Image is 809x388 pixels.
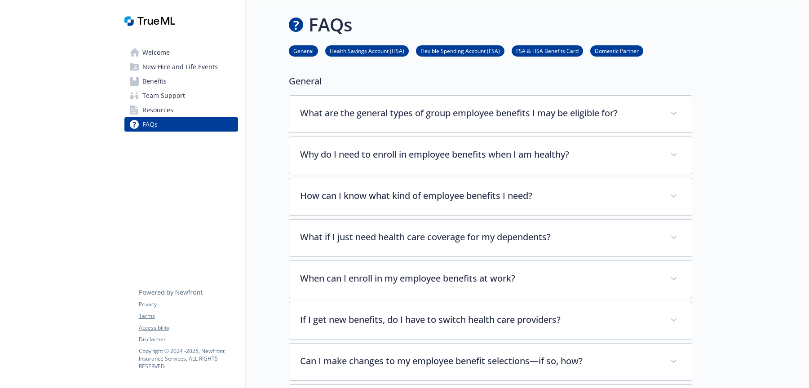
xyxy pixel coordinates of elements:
[139,324,238,332] a: Accessibility
[300,106,659,120] p: What are the general types of group employee benefits I may be eligible for?
[325,46,409,55] a: Health Savings Account (HSA)
[124,60,238,74] a: New Hire and Life Events
[300,313,659,326] p: If I get new benefits, do I have to switch health care providers?
[289,261,692,298] div: When can I enroll in my employee benefits at work?
[124,103,238,117] a: Resources
[142,60,218,74] span: New Hire and Life Events
[139,335,238,344] a: Disclaimer
[289,96,692,132] div: What are the general types of group employee benefits I may be eligible for?
[289,302,692,339] div: If I get new benefits, do I have to switch health care providers?
[300,354,659,368] p: Can I make changes to my employee benefit selections—if so, how?
[300,230,659,244] p: What if I just need health care coverage for my dependents?
[139,347,238,370] p: Copyright © 2024 - 2025 , Newfront Insurance Services, ALL RIGHTS RESERVED
[416,46,504,55] a: Flexible Spending Account (FSA)
[289,137,692,174] div: Why do I need to enroll in employee benefits when I am healthy?
[289,46,318,55] a: General
[142,103,173,117] span: Resources
[300,148,659,161] p: Why do I need to enroll in employee benefits when I am healthy?
[142,74,167,88] span: Benefits
[300,189,659,203] p: How can I know what kind of employee benefits I need?
[142,45,170,60] span: Welcome
[289,178,692,215] div: How can I know what kind of employee benefits I need?
[309,11,352,38] h1: FAQs
[124,45,238,60] a: Welcome
[124,74,238,88] a: Benefits
[139,312,238,320] a: Terms
[124,88,238,103] a: Team Support
[590,46,643,55] a: Domestic Partner
[512,46,583,55] a: FSA & HSA Benefits Card
[142,117,158,132] span: FAQs
[139,300,238,309] a: Privacy
[300,272,659,285] p: When can I enroll in my employee benefits at work?
[289,75,692,88] p: General
[289,344,692,380] div: Can I make changes to my employee benefit selections—if so, how?
[124,117,238,132] a: FAQs
[289,220,692,256] div: What if I just need health care coverage for my dependents?
[142,88,185,103] span: Team Support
